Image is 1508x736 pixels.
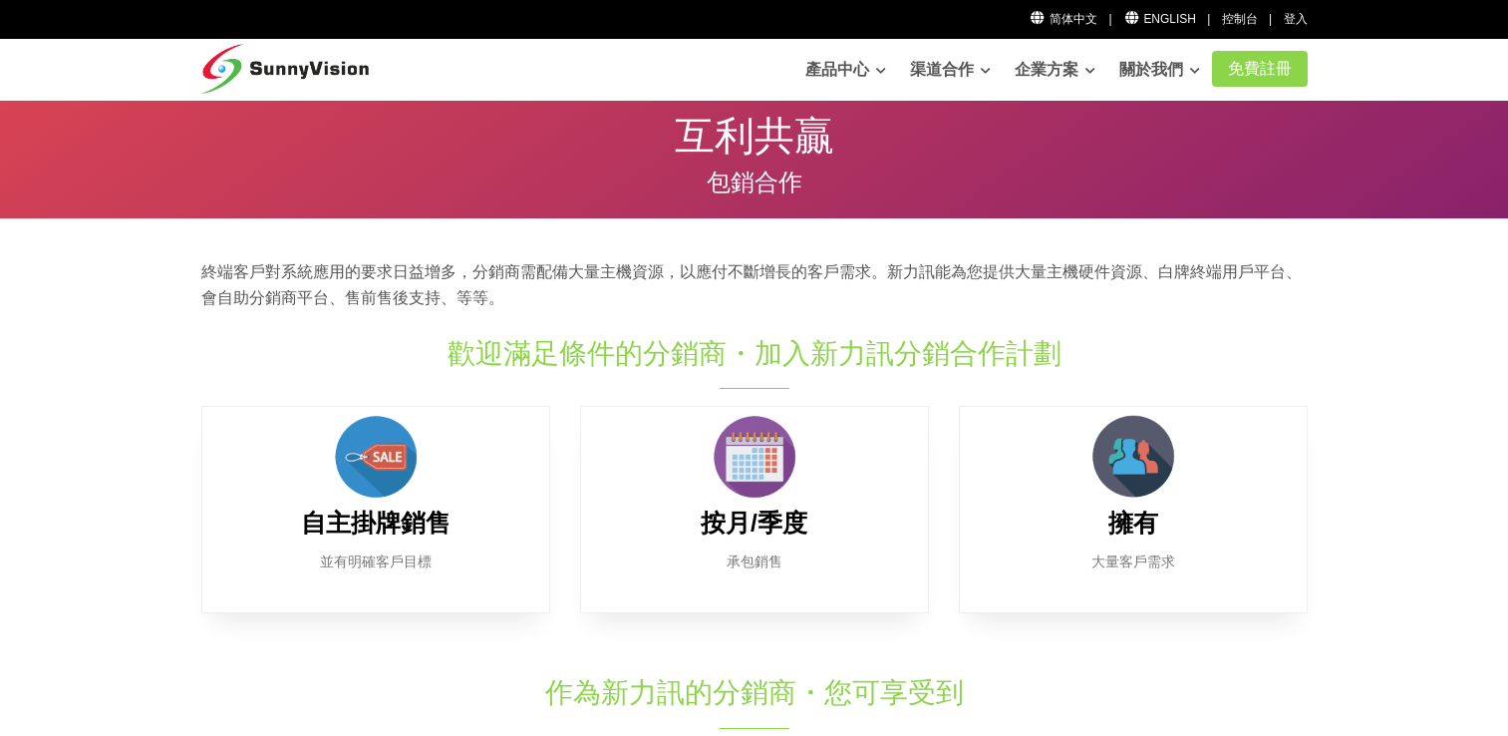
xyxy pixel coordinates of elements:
[1284,12,1308,26] a: 登入
[1269,10,1272,29] li: |
[611,551,898,572] p: 承包銷售
[201,259,1308,310] p: 終端客戶對系統應用的要求日益增多，分銷商需配備大量主機資源，以應付不斷增長的客戶需求。新力訊能為您提供大量主機硬件資源、白牌終端用戶平台、會自助分銷商平台、售前售後支持、等等。
[423,334,1086,373] h1: 歡迎滿足條件的分銷商・加入新力訊分銷合作計劃
[1123,12,1196,26] a: English
[232,551,519,572] p: 並有明確客戶目標
[1212,51,1308,87] a: 免費註冊
[1083,407,1183,507] img: customer.png
[201,171,1308,194] p: 包銷合作
[1119,50,1200,90] a: 關於我們
[1222,12,1258,26] a: 控制台
[201,116,1308,156] p: 互利共贏
[326,407,426,507] img: sales.png
[423,673,1086,712] h1: 作為新力訊的分銷商・您可享受到
[1108,10,1111,29] li: |
[990,551,1277,572] p: 大量客戶需求
[705,407,804,507] img: calendar.png
[1108,510,1158,537] b: 擁有
[1030,12,1098,26] a: 简体中文
[1207,10,1210,29] li: |
[1015,50,1095,90] a: 企業方案
[805,50,886,90] a: 產品中心
[701,510,807,537] b: 按月/季度
[301,510,451,537] b: 自主掛牌銷售
[910,50,991,90] a: 渠道合作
